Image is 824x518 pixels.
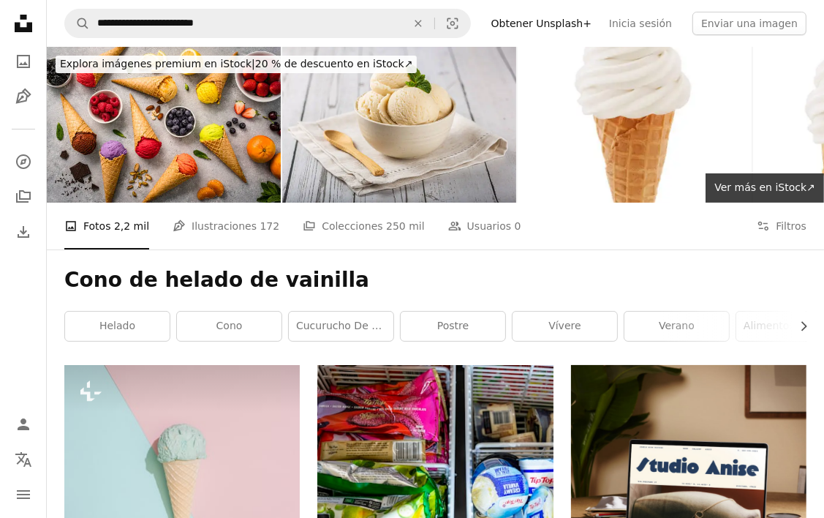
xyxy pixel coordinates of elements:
[714,181,815,193] span: Ver más en iStock ↗
[386,218,425,234] span: 250 mil
[282,47,516,203] img: Bol con bolas de helado de vainilla.
[64,267,806,293] h1: Cono de helado de vainilla
[64,476,300,489] a: Concepto de comida mínima de verano. Plano tendido.
[47,47,426,82] a: Explora imágenes premium en iStock|20 % de descuento en iStock↗
[317,437,553,450] a: un refrigerador lleno de mucha comida y condimentos
[9,182,38,211] a: Colecciones
[9,82,38,111] a: Ilustraciones
[402,10,434,37] button: Borrar
[9,47,38,76] a: Fotos
[706,173,824,203] a: Ver más en iStock↗
[65,312,170,341] a: Helado
[260,218,279,234] span: 172
[515,218,521,234] span: 0
[64,9,471,38] form: Encuentra imágenes en todo el sitio
[790,312,806,341] button: desplazar lista a la derecha
[177,312,281,341] a: cono
[483,12,600,35] a: Obtener Unsplash+
[47,47,281,203] img: Conos de helado multicolores y frutas disparadas desde arriba sobre fondo gris
[600,12,681,35] a: Inicia sesión
[60,58,412,70] span: 20 % de descuento en iStock ↗
[289,312,393,341] a: cucurucho de helado
[9,9,38,41] a: Inicio — Unsplash
[692,12,806,35] button: Enviar una imagen
[173,203,279,249] a: Ilustraciones 172
[303,203,425,249] a: Colecciones 250 mil
[401,312,505,341] a: postre
[65,10,90,37] button: Buscar en Unsplash
[624,312,729,341] a: verano
[513,312,617,341] a: vívere
[435,10,470,37] button: Búsqueda visual
[9,445,38,474] button: Idioma
[9,217,38,247] a: Historial de descargas
[9,410,38,439] a: Iniciar sesión / Registrarse
[518,47,752,203] img: Vainilla cono de helado de máquina (con ruta)
[60,58,255,70] span: Explora imágenes premium en iStock |
[448,203,521,249] a: Usuarios 0
[757,203,806,249] button: Filtros
[9,480,38,509] button: Menú
[9,147,38,176] a: Explorar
